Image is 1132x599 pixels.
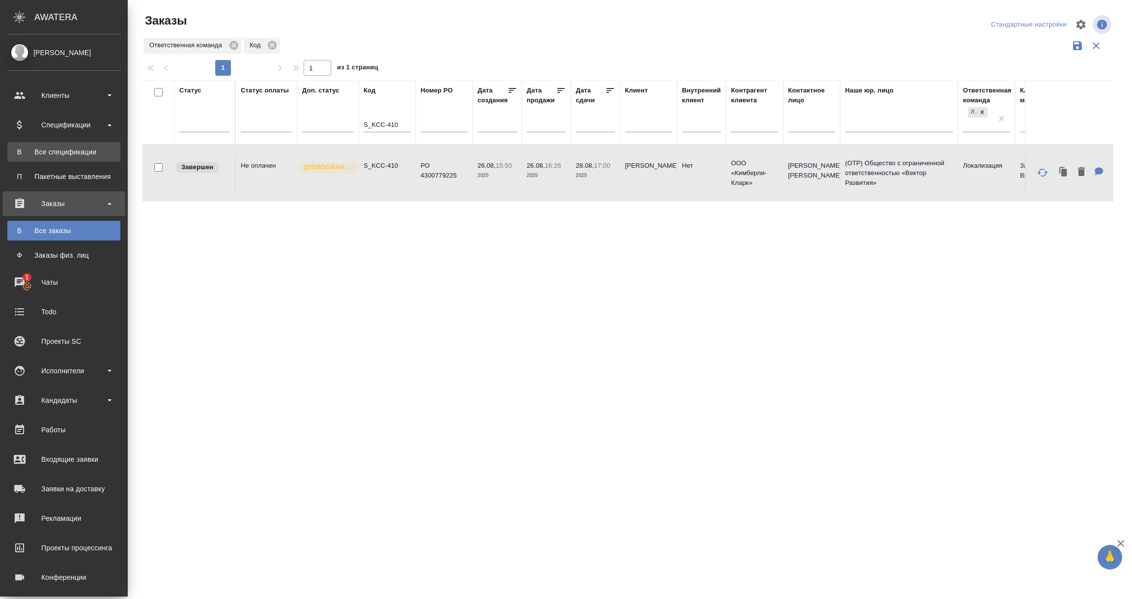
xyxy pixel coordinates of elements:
span: Заказы [142,13,187,29]
div: Заказы [7,196,120,211]
div: Кандидаты [7,393,120,408]
div: AWATERA [34,7,128,27]
div: Пакетные выставления [12,172,115,181]
div: [PERSON_NAME] [7,47,120,58]
p: ООО «Кимберли-Кларк» [731,158,778,188]
div: Исполнители [7,363,120,378]
div: Локализация [968,107,977,118]
p: Ответственная команда [149,40,226,50]
div: Рекламации [7,511,120,526]
p: 26.08, [527,162,545,169]
div: Статус [179,86,201,95]
p: 28.08, [576,162,594,169]
p: 17:00 [594,162,610,169]
div: Все спецификации [12,147,115,157]
button: Сохранить фильтры [1068,36,1087,55]
div: Клиенты [7,88,120,103]
span: 🙏 [1102,547,1118,568]
td: Загородних Виктория [1015,156,1072,190]
td: Локализация [958,156,1015,190]
p: 2025 [527,171,566,180]
button: Удалить [1073,162,1090,182]
a: Проекты SC [2,329,125,354]
span: Настроить таблицу [1069,13,1093,36]
div: Код [244,38,280,54]
div: Заявки на доставку [7,481,120,496]
span: Посмотреть информацию [1093,15,1113,34]
p: Нет [682,161,721,171]
button: Обновить [1031,161,1054,184]
a: Конференции [2,565,125,590]
p: 2025 [478,171,517,180]
p: Код [250,40,264,50]
div: Входящие заявки [7,452,120,467]
div: Локализация [967,106,989,119]
p: 26.08, [478,162,496,169]
div: Заказы физ. лиц [12,250,115,260]
td: (OTP) Общество с ограниченной ответственностью «Вектор Развития» [840,153,958,193]
div: Дата продажи [527,86,556,105]
td: [PERSON_NAME] [PERSON_NAME] [783,156,840,190]
button: Клонировать [1054,162,1073,182]
p: 15:50 [496,162,512,169]
div: Клиент [625,86,648,95]
button: 🙏 [1098,545,1122,569]
div: Код [364,86,375,95]
a: Заявки на доставку [2,477,125,501]
span: из 1 страниц [337,61,378,76]
div: Ответственная команда [963,86,1012,105]
div: Выставляет КМ при направлении счета или после выполнения всех работ/сдачи заказа клиенту. Окончат... [174,161,230,174]
p: [PERSON_NAME] [625,161,672,171]
div: Todo [7,304,120,319]
a: ППакетные выставления [7,167,120,186]
div: Контрагент клиента [731,86,778,105]
div: Проекты SC [7,334,120,349]
div: Конференции [7,570,120,585]
td: Не оплачен [236,156,297,190]
div: Контактное лицо [788,86,835,105]
p: [DEMOGRAPHIC_DATA] [304,162,353,172]
div: Статус оплаты [241,86,289,95]
div: Проекты процессинга [7,540,120,555]
div: Выставляется автоматически для первых 3 заказов нового контактного лица. Особое внимание [297,161,354,174]
p: Завершен [181,162,213,172]
div: Внутренний клиент [682,86,721,105]
div: Дата сдачи [576,86,605,105]
button: Сбросить фильтры [1087,36,1105,55]
p: 16:26 [545,162,561,169]
a: Работы [2,418,125,442]
div: Наше юр. лицо [845,86,894,95]
div: Работы [7,422,120,437]
div: split button [989,17,1069,32]
a: Todo [2,299,125,324]
p: 2025 [576,171,615,180]
span: 1 [19,272,34,282]
div: Номер PO [421,86,453,95]
div: Спецификации [7,118,120,132]
a: Рекламации [2,506,125,531]
div: Чаты [7,275,120,290]
div: Все заказы [12,226,115,236]
p: S_KCC-410 [364,161,411,171]
a: 1Чаты [2,270,125,295]
a: ВВсе спецификации [7,142,120,162]
div: Клиентские менеджеры [1020,86,1067,105]
div: Доп. статус [302,86,340,95]
td: РО 4300779225 [416,156,473,190]
div: Ответственная команда [143,38,242,54]
a: ВВсе заказы [7,221,120,240]
a: ФЗаказы физ. лиц [7,245,120,265]
div: Дата создания [478,86,508,105]
a: Проекты процессинга [2,536,125,560]
a: Входящие заявки [2,447,125,472]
